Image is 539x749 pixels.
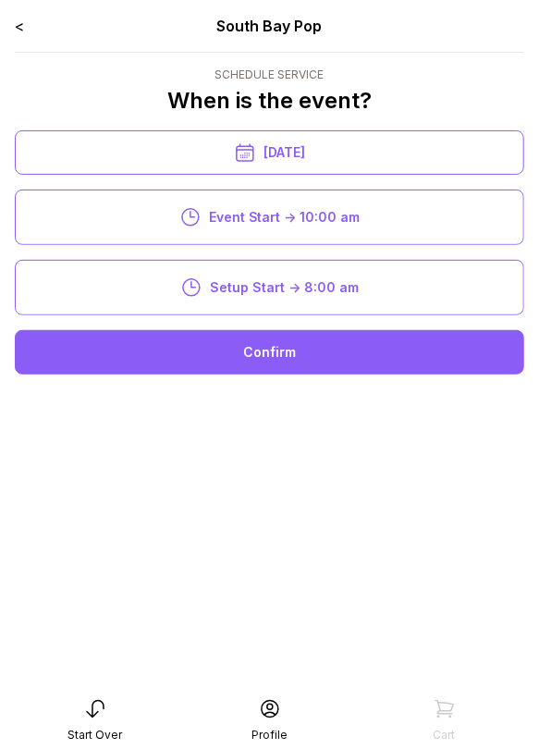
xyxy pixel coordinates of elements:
[67,728,122,743] div: Start Over
[251,728,288,743] div: Profile
[167,68,372,82] div: Schedule Service
[15,130,524,175] div: [DATE]
[434,728,456,743] div: Cart
[15,330,524,374] div: Confirm
[116,15,423,37] div: South Bay Pop
[167,86,372,116] p: When is the event?
[15,17,24,35] a: <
